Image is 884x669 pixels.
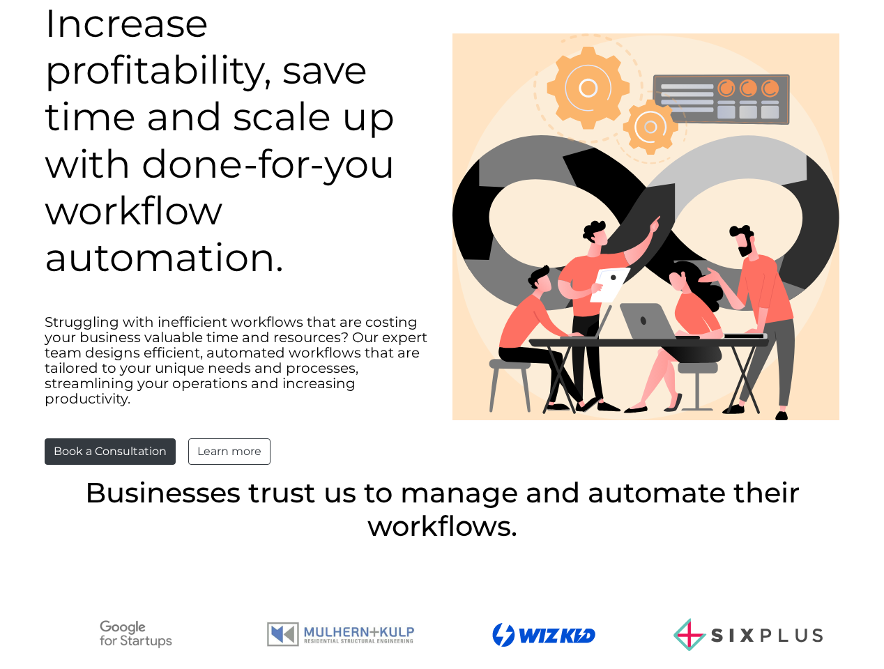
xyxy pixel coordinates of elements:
[673,618,823,652] img: sixplus logo
[45,476,839,543] h3: Businesses trust us to manage and automate their workflows.
[45,314,432,406] p: Struggling with inefficient workflows that are costing your business valuable time and resources?...
[45,438,176,465] button: Book a Consultation
[266,621,415,648] img: Mulhern & Kulp logo
[452,33,839,420] img: heroimg-svg
[188,438,270,465] a: Learn more
[492,622,595,647] img: Wizkid logo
